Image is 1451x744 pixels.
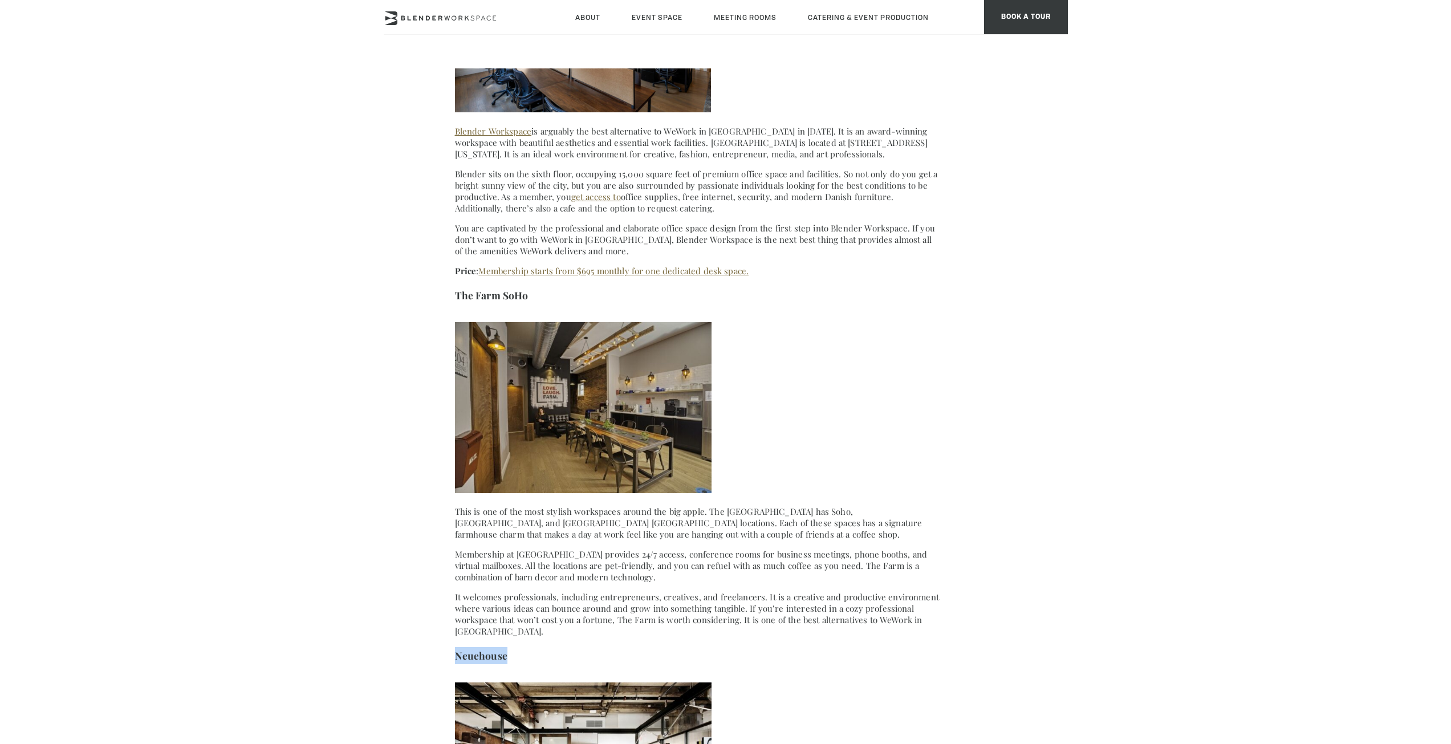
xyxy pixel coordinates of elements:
strong: The Farm SoHo [455,288,529,302]
p: You are captivated by the professional and elaborate office space design from the first step into... [455,222,940,257]
p: Membership at [GEOGRAPHIC_DATA] provides 24/7 access, conference rooms for business meetings, pho... [455,548,940,583]
p: It welcomes professionals, including entrepreneurs, creatives, and freelancers. It is a creative ... [455,591,940,637]
strong: Neuehouse [455,649,507,662]
p: : [455,265,940,277]
a: Blender Workspace [455,125,532,137]
p: Blender sits on the sixth floor, occupying 15,000 square feet of premium office space and facilit... [455,168,940,214]
a: get access to [571,191,621,202]
a: Membership starts from $695 monthly for one dedicated desk space. [478,265,749,277]
p: is arguably the best alternative to WeWork in [GEOGRAPHIC_DATA] in [DATE]. It is an award-winning... [455,125,940,160]
img: Best Alternative to WeWork in NYC (2022) - The Farm SOHO Workspace [455,322,712,493]
strong: Price [455,265,477,277]
p: This is one of the most stylish workspaces around the big apple. The [GEOGRAPHIC_DATA] has Soho, ... [455,506,940,540]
